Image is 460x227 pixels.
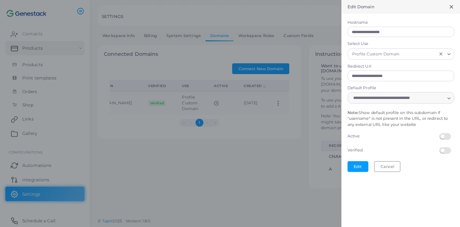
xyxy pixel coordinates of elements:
[438,51,443,57] button: Clear Selected
[348,41,454,47] label: Select Use
[348,92,454,104] div: Search for option
[401,50,436,58] input: Search for option
[348,48,454,60] div: Search for option
[351,50,401,58] span: Profile Custom Domain
[346,131,438,141] label: Active
[374,161,400,172] button: Cancel
[348,4,374,9] h5: Edit Domain
[348,85,454,91] label: Default Profile
[348,64,454,69] label: Redirect Url
[348,110,454,128] p: Show default profile on this subdomain if "username" is not present in the URL, or redirect to an...
[348,161,368,172] button: Edit
[348,20,454,26] label: Hostname
[348,110,359,115] span: Note:
[351,94,445,102] input: Search for option
[346,145,438,155] label: Verified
